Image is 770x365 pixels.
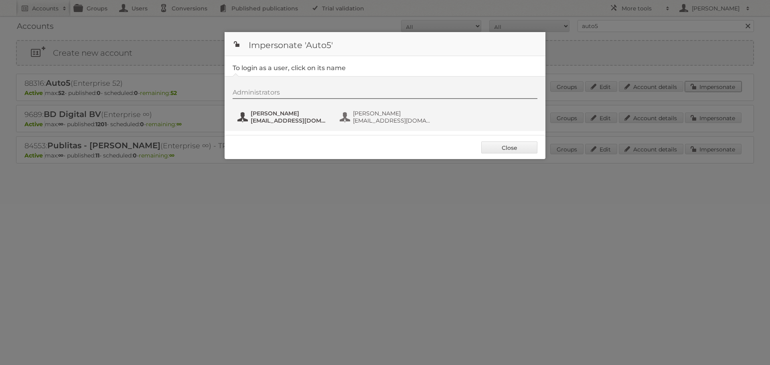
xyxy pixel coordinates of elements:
button: [PERSON_NAME] [EMAIL_ADDRESS][DOMAIN_NAME] [339,109,433,125]
button: [PERSON_NAME] [EMAIL_ADDRESS][DOMAIN_NAME] [237,109,331,125]
span: [EMAIL_ADDRESS][DOMAIN_NAME] [251,117,328,124]
span: [EMAIL_ADDRESS][DOMAIN_NAME] [353,117,431,124]
div: Administrators [233,89,537,99]
span: [PERSON_NAME] [353,110,431,117]
span: [PERSON_NAME] [251,110,328,117]
h1: Impersonate 'Auto5' [225,32,545,56]
legend: To login as a user, click on its name [233,64,346,72]
a: Close [481,141,537,153]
